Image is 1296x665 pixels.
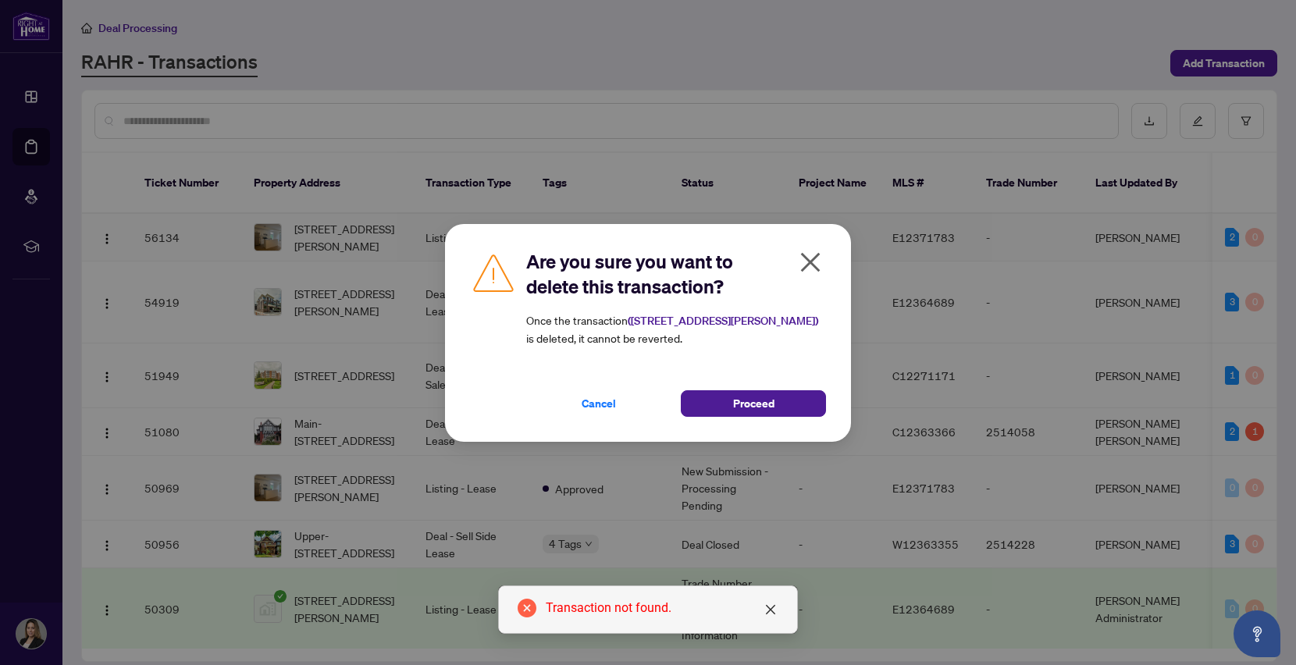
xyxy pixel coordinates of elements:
[526,311,826,347] article: Once the transaction is deleted, it cannot be reverted.
[1234,610,1280,657] button: Open asap
[526,390,671,417] button: Cancel
[733,391,774,416] span: Proceed
[762,601,779,618] a: Close
[526,249,826,299] h2: Are you sure you want to delete this transaction?
[798,250,823,275] span: close
[518,599,536,617] span: close-circle
[582,391,616,416] span: Cancel
[628,314,818,328] strong: ( [STREET_ADDRESS][PERSON_NAME] )
[764,603,777,616] span: close
[681,390,826,417] button: Proceed
[546,599,778,617] div: Transaction not found.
